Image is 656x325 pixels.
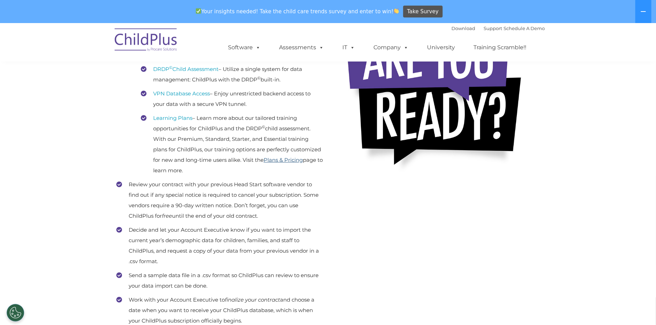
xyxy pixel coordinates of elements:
span: Take Survey [407,6,438,18]
a: Software [221,41,268,55]
a: University [420,41,462,55]
sup: © [169,65,172,70]
a: Plans & Pricing [264,157,303,163]
img: 👏 [394,8,399,14]
em: finalize your contract [225,296,280,303]
li: Decide and let your Account Executive know if you want to import the current year’s demographic d... [116,225,323,267]
a: DRDP©Child Assessment [153,66,219,72]
a: Company [366,41,415,55]
a: Take Survey [403,6,443,18]
img: areyouready [338,14,534,180]
a: Support [484,26,502,31]
img: ChildPlus by Procare Solutions [111,23,181,58]
li: – Enjoy unrestricted backend access to your data with a secure VPN tunnel. [141,88,323,109]
a: Training Scramble!! [466,41,533,55]
sup: © [262,124,265,129]
font: | [451,26,545,31]
li: Send a sample data file in a .csv format so ChildPlus can review to ensure your data import can b... [116,270,323,291]
li: – Learn more about our tailored training opportunities for ChildPlus and the DRDP child assessmen... [141,113,323,176]
a: VPN Database Access [153,90,210,97]
sup: © [257,75,261,80]
button: Cookies Settings [7,304,24,322]
a: Assessments [272,41,331,55]
li: Review your contract with your previous Head Start software vendor to find out if any special not... [116,179,323,221]
img: ✅ [196,8,201,14]
a: Download [451,26,475,31]
a: Learning Plans [153,115,192,121]
em: free [162,212,172,219]
span: Your insights needed! Take the child care trends survey and enter to win! [193,5,402,18]
li: Review the Order Form your Account Executive sent you to learn about the optional features that c... [116,29,323,176]
a: Schedule A Demo [504,26,545,31]
a: IT [335,41,362,55]
li: – Utilize a single system for data management: ChildPlus with the DRDP built-in. [141,64,323,85]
